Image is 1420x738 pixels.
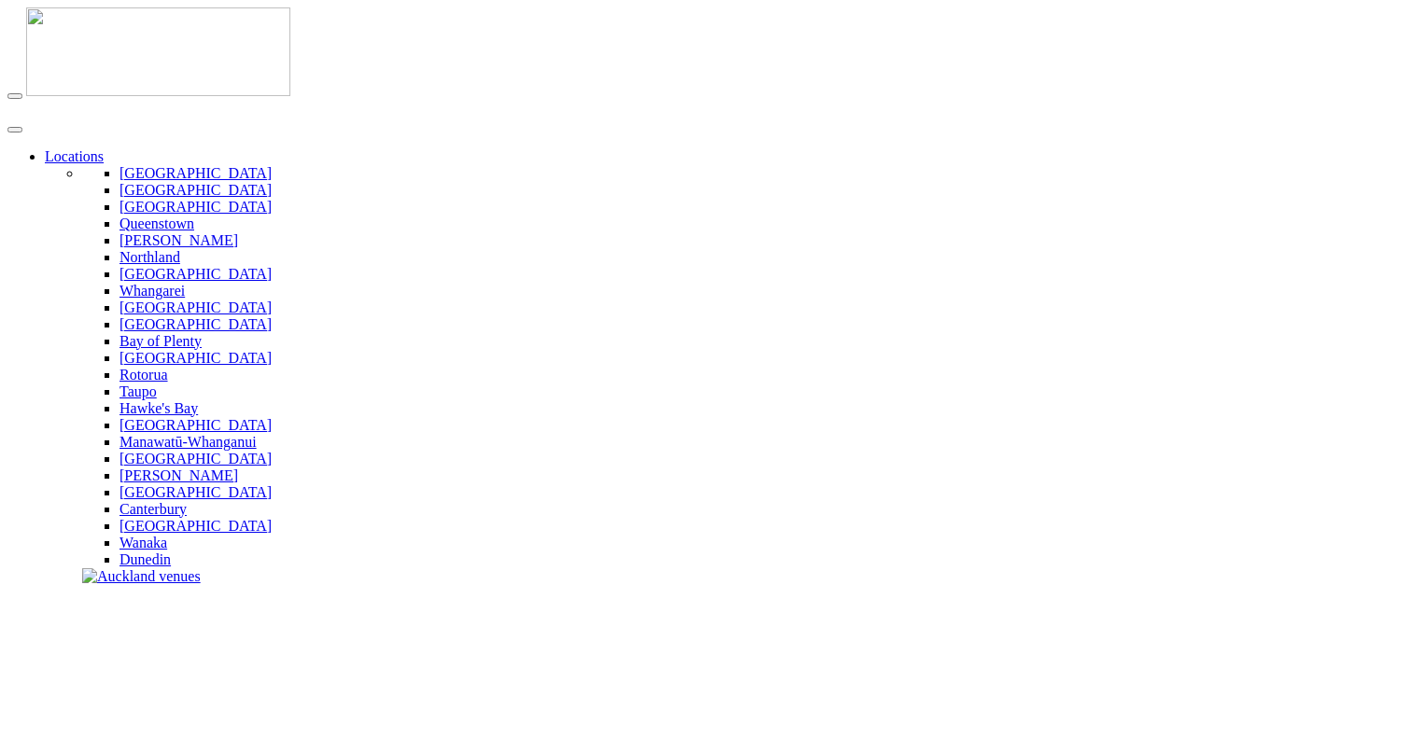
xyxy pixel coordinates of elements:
a: Rotorua [120,367,168,383]
a: Bay of Plenty [120,333,202,349]
img: nzv-logo.png [26,7,290,96]
a: [PERSON_NAME] [120,467,238,483]
img: new-zealand-venues-text.png [7,100,238,112]
a: [GEOGRAPHIC_DATA] [120,451,272,466]
a: [GEOGRAPHIC_DATA] [120,266,272,282]
a: Taupo [120,383,157,399]
a: Dunedin [120,551,171,567]
a: [GEOGRAPHIC_DATA] [120,182,272,198]
a: Locations [45,148,104,164]
a: Northland [120,249,180,265]
a: [GEOGRAPHIC_DATA] [120,484,272,500]
a: Canterbury [120,501,187,517]
a: Queenstown [120,216,194,231]
a: Manawatū-Whanganui [120,434,257,450]
a: [GEOGRAPHIC_DATA] [120,350,272,366]
a: [GEOGRAPHIC_DATA] [120,199,272,215]
a: Hawke's Bay [120,400,198,416]
a: [GEOGRAPHIC_DATA] [120,165,272,181]
a: [PERSON_NAME] [120,232,238,248]
a: [GEOGRAPHIC_DATA] [120,417,272,433]
a: [GEOGRAPHIC_DATA] [120,518,272,534]
img: Auckland venues [82,568,201,585]
a: [GEOGRAPHIC_DATA] [120,316,272,332]
a: Wanaka [120,535,167,550]
a: [GEOGRAPHIC_DATA] [120,299,272,315]
a: Whangarei [120,283,185,299]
